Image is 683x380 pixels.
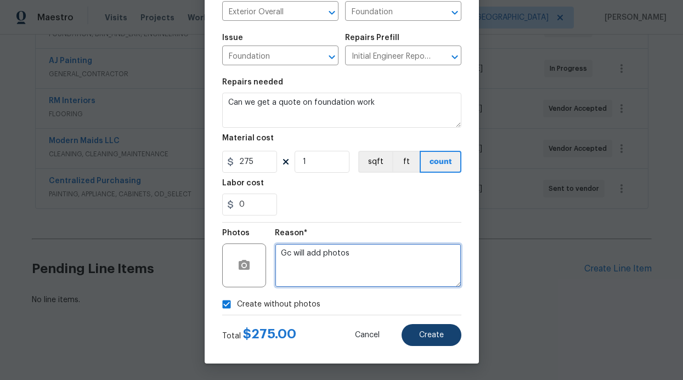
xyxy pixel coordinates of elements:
[345,34,399,42] h5: Repairs Prefill
[222,328,296,342] div: Total
[392,151,420,173] button: ft
[222,34,243,42] h5: Issue
[419,331,444,339] span: Create
[355,331,380,339] span: Cancel
[222,229,250,237] h5: Photos
[222,179,264,187] h5: Labor cost
[275,229,307,237] h5: Reason*
[243,327,296,341] span: $ 275.00
[324,5,340,20] button: Open
[358,151,392,173] button: sqft
[420,151,461,173] button: count
[222,78,283,86] h5: Repairs needed
[447,49,462,65] button: Open
[222,93,461,128] textarea: Can we get a quote on foundation work
[324,49,340,65] button: Open
[222,134,274,142] h5: Material cost
[337,324,397,346] button: Cancel
[275,243,461,287] textarea: Gc will add photos
[237,299,320,310] span: Create without photos
[447,5,462,20] button: Open
[402,324,461,346] button: Create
